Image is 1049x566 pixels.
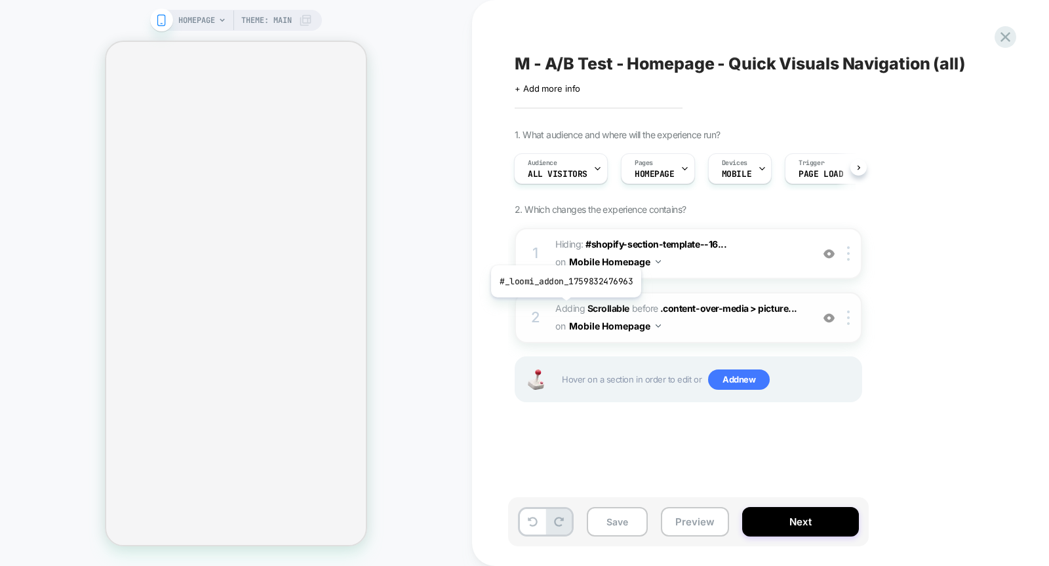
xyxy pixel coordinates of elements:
[528,170,587,179] span: All Visitors
[635,170,675,179] span: HOMEPAGE
[823,312,835,324] img: crossed eye
[722,159,747,168] span: Devices
[656,324,661,328] img: down arrow
[847,311,850,325] img: close
[722,170,751,179] span: MOBILE
[823,248,835,259] img: crossed eye
[515,54,966,73] span: M - A/B Test - Homepage - Quick Visuals Navigation (all)
[661,507,729,537] button: Preview
[635,159,653,168] span: Pages
[562,369,854,390] span: Hover on a section in order to edit or
[555,236,805,271] span: Hiding :
[515,129,720,140] span: 1. What audience and where will the experience run?
[587,303,629,314] b: Scrollable
[178,10,215,31] span: HOMEPAGE
[555,303,629,314] span: Adding
[528,159,557,168] span: Audience
[585,238,726,250] span: #shopify-section-template--16...
[742,507,859,537] button: Next
[523,369,549,390] img: Joystick
[569,316,661,335] button: Mobile Homepage
[632,303,658,314] span: BEFORE
[569,252,661,271] button: Mobile Homepage
[555,318,565,334] span: on
[555,254,565,270] span: on
[241,10,292,31] span: Theme: MAIN
[660,303,797,314] span: .content-over-media > picture...
[587,507,648,537] button: Save
[515,204,686,215] span: 2. Which changes the experience contains?
[529,305,542,331] div: 2
[708,369,770,390] span: Add new
[799,170,843,179] span: Page Load
[529,240,542,267] div: 1
[656,260,661,263] img: down arrow
[515,83,580,94] span: + Add more info
[847,246,850,261] img: close
[799,159,824,168] span: Trigger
